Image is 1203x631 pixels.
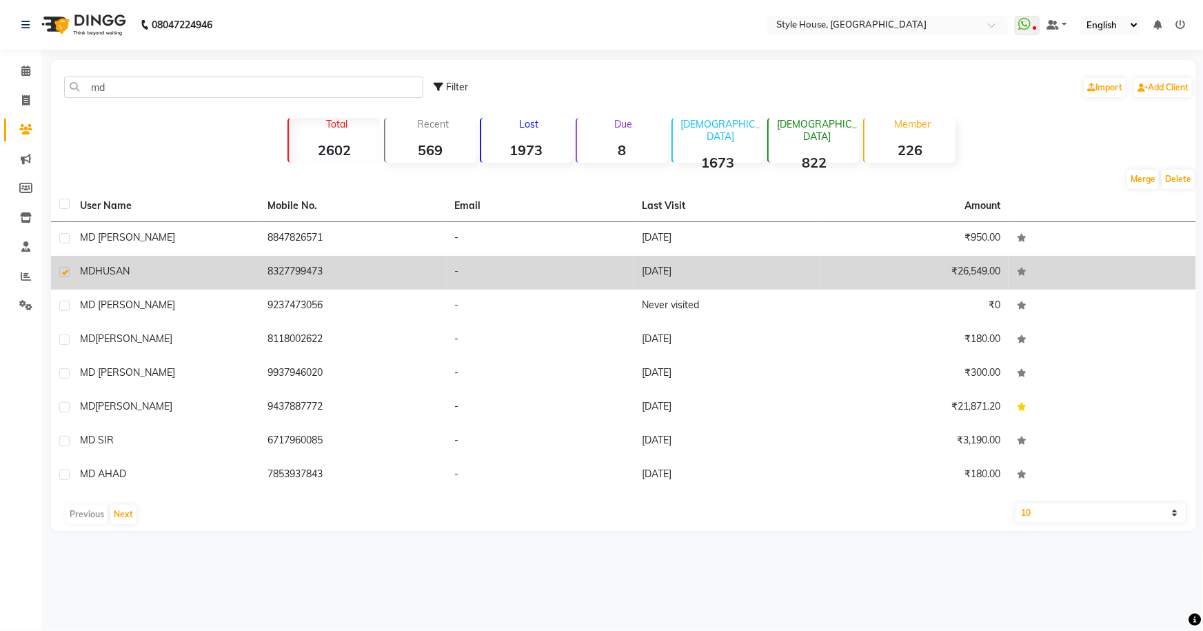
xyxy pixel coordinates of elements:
p: Member [870,118,955,130]
p: [DEMOGRAPHIC_DATA] [678,118,763,143]
td: 6717960085 [259,425,447,459]
p: Total [294,118,379,130]
td: 8327799473 [259,256,447,290]
span: MD [80,265,95,277]
span: [PERSON_NAME] [95,400,172,412]
td: - [447,222,634,256]
th: Last Visit [634,190,821,222]
td: Never visited [634,290,821,323]
td: - [447,323,634,357]
p: Recent [391,118,476,130]
td: [DATE] [634,357,821,391]
th: Email [447,190,634,222]
strong: 569 [385,141,476,159]
td: ₹180.00 [821,459,1009,492]
span: MD [80,400,95,412]
td: - [447,290,634,323]
strong: 822 [769,154,859,171]
td: ₹26,549.00 [821,256,1009,290]
td: ₹0 [821,290,1009,323]
strong: 8 [577,141,667,159]
span: MD AHAD [80,468,126,480]
button: Next [110,505,137,524]
th: Mobile No. [259,190,447,222]
td: - [447,391,634,425]
strong: 226 [865,141,955,159]
p: Due [580,118,667,130]
td: ₹950.00 [821,222,1009,256]
td: 9437887772 [259,391,447,425]
button: Merge [1127,170,1159,189]
td: 8847826571 [259,222,447,256]
td: [DATE] [634,391,821,425]
strong: 1973 [481,141,572,159]
span: Filter [446,81,468,93]
span: HUSAN [95,265,130,277]
a: Add Client [1134,78,1192,97]
td: - [447,459,634,492]
td: [DATE] [634,222,821,256]
td: [DATE] [634,425,821,459]
td: ₹180.00 [821,323,1009,357]
td: [DATE] [634,256,821,290]
td: - [447,425,634,459]
span: MD [PERSON_NAME] [80,366,175,379]
span: MD [80,332,95,345]
td: ₹300.00 [821,357,1009,391]
td: 9237473056 [259,290,447,323]
td: [DATE] [634,459,821,492]
p: [DEMOGRAPHIC_DATA] [774,118,859,143]
td: ₹3,190.00 [821,425,1009,459]
img: logo [35,6,130,44]
td: - [447,256,634,290]
span: [PERSON_NAME] [95,332,172,345]
span: MD SIR [80,434,114,446]
span: MD [PERSON_NAME] [80,299,175,311]
td: 7853937843 [259,459,447,492]
strong: 2602 [289,141,379,159]
th: Amount [956,190,1009,221]
td: - [447,357,634,391]
input: Search by Name/Mobile/Email/Code [64,77,423,98]
button: Delete [1162,170,1195,189]
strong: 1673 [673,154,763,171]
b: 08047224946 [152,6,212,44]
td: ₹21,871.20 [821,391,1009,425]
td: 8118002622 [259,323,447,357]
th: User Name [72,190,259,222]
td: [DATE] [634,323,821,357]
p: Lost [487,118,572,130]
span: MD [PERSON_NAME] [80,231,175,243]
a: Import [1084,78,1126,97]
td: 9937946020 [259,357,447,391]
